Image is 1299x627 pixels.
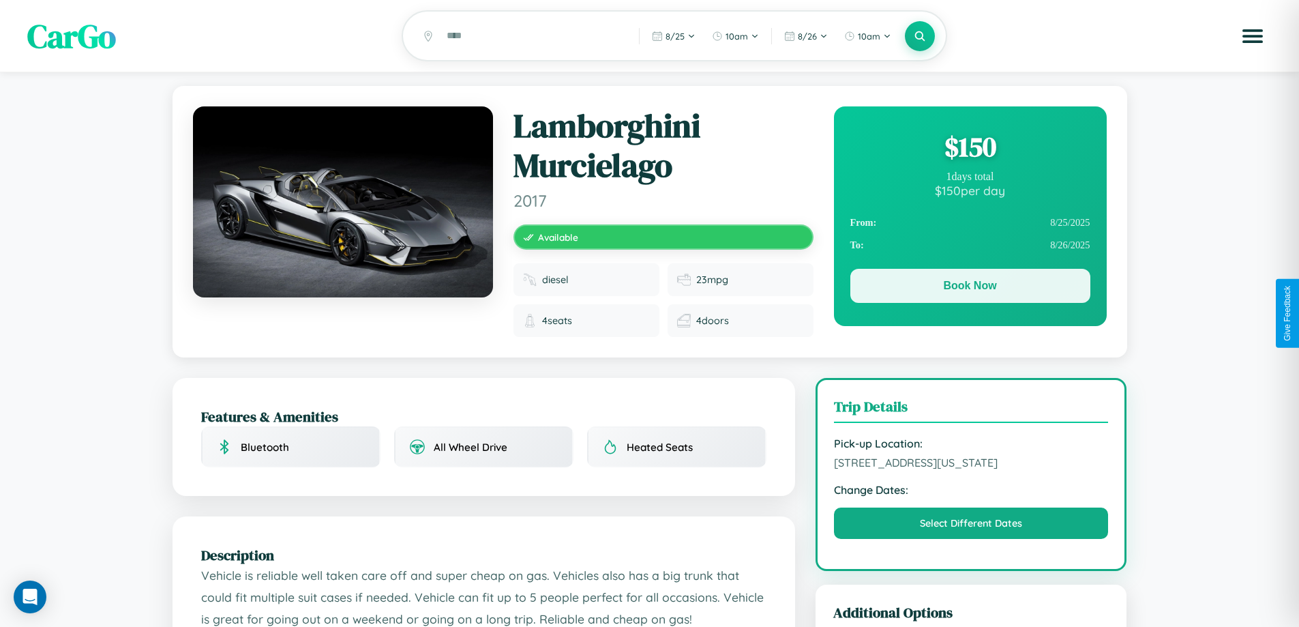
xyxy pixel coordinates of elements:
[834,456,1109,469] span: [STREET_ADDRESS][US_STATE]
[850,171,1090,183] div: 1 days total
[645,25,702,47] button: 8/25
[14,581,46,613] div: Open Intercom Messenger
[677,314,691,327] img: Doors
[850,183,1090,198] div: $ 150 per day
[696,315,729,327] span: 4 doors
[241,441,289,454] span: Bluetooth
[27,14,116,59] span: CarGo
[850,269,1090,303] button: Book Now
[538,231,578,243] span: Available
[850,239,864,251] strong: To:
[627,441,693,454] span: Heated Seats
[434,441,507,454] span: All Wheel Drive
[201,545,766,565] h2: Description
[834,396,1109,423] h3: Trip Details
[542,315,572,327] span: 4 seats
[850,217,877,229] strong: From:
[850,212,1090,234] div: 8 / 25 / 2025
[850,234,1090,257] div: 8 / 26 / 2025
[666,31,685,42] span: 8 / 25
[513,190,813,211] span: 2017
[513,106,813,185] h1: Lamborghini Murcielago
[850,128,1090,165] div: $ 150
[542,274,569,286] span: diesel
[1234,17,1272,55] button: Open menu
[834,483,1109,497] strong: Change Dates:
[834,508,1109,539] button: Select Different Dates
[1283,286,1292,341] div: Give Feedback
[834,437,1109,450] strong: Pick-up Location:
[837,25,898,47] button: 10am
[696,274,728,286] span: 23 mpg
[193,106,493,297] img: Lamborghini Murcielago 2017
[523,314,537,327] img: Seats
[705,25,766,47] button: 10am
[777,25,835,47] button: 8/26
[523,273,537,287] img: Fuel type
[677,273,691,287] img: Fuel efficiency
[858,31,880,42] span: 10am
[833,602,1109,622] h3: Additional Options
[201,407,766,426] h2: Features & Amenities
[798,31,817,42] span: 8 / 26
[726,31,748,42] span: 10am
